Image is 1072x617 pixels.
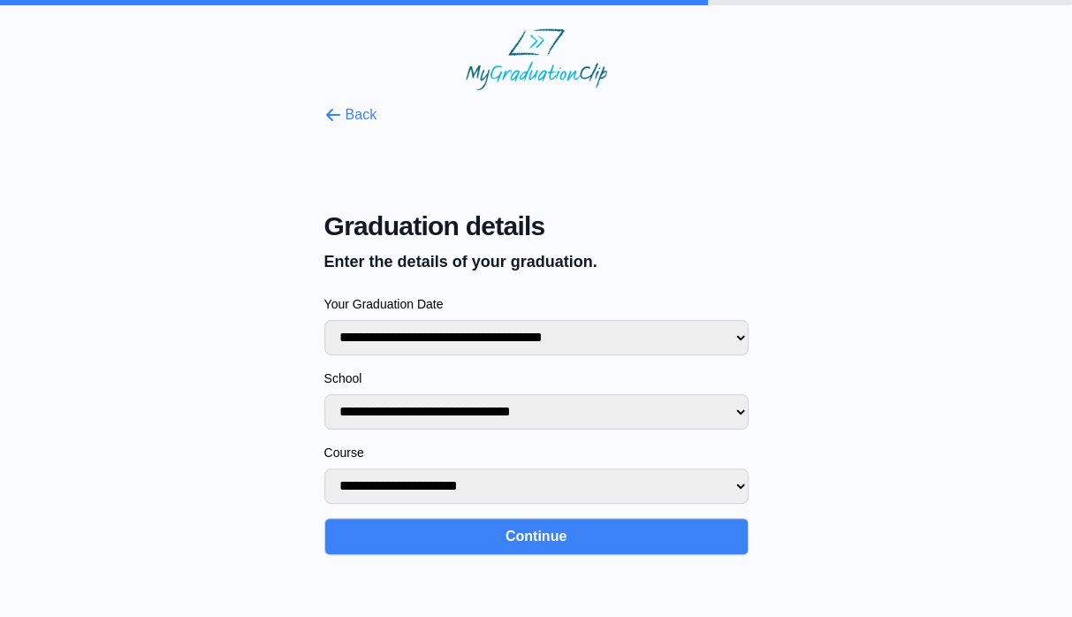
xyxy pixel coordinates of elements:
label: School [324,369,749,387]
label: Your Graduation Date [324,295,749,313]
label: Course [324,444,749,461]
p: Enter the details of your graduation. [324,249,749,274]
span: Graduation details [324,210,749,242]
img: MyGraduationClip [466,28,607,90]
button: Continue [324,518,749,555]
button: Back [324,104,377,126]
